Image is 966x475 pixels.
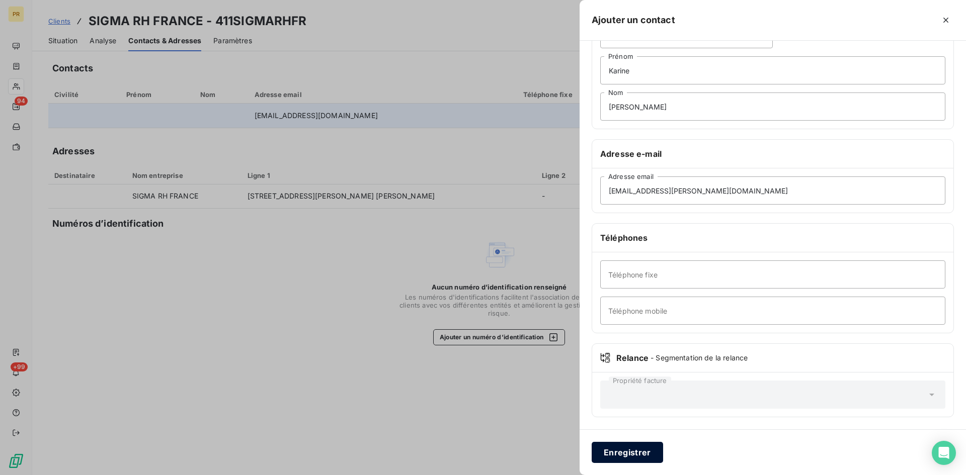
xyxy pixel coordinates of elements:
[592,442,663,463] button: Enregistrer
[600,176,945,205] input: placeholder
[600,56,945,84] input: placeholder
[600,260,945,289] input: placeholder
[600,148,945,160] h6: Adresse e-mail
[600,232,945,244] h6: Téléphones
[592,13,675,27] h5: Ajouter un contact
[600,352,945,364] div: Relance
[600,297,945,325] input: placeholder
[651,353,748,363] span: - Segmentation de la relance
[600,92,945,121] input: placeholder
[932,441,956,465] div: Open Intercom Messenger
